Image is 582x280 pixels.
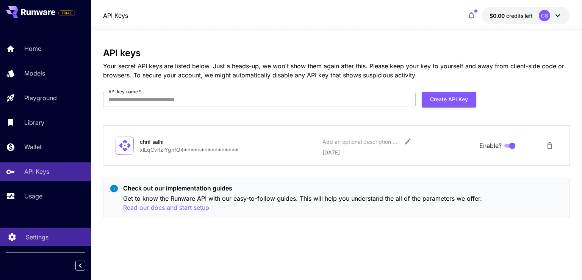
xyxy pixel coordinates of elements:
button: Delete API Key [542,138,557,153]
span: $0.00 [490,13,506,19]
h3: API keys [103,48,569,58]
p: Settings [26,233,48,242]
label: API key name [108,88,141,95]
div: chrif salhi [140,138,216,146]
p: Check out our implementation guides [123,184,563,193]
button: Collapse sidebar [75,261,85,271]
p: Playground [24,93,57,102]
div: Add an optional description or comment [322,138,398,146]
p: Usage [24,192,42,201]
p: API Keys [24,167,49,176]
div: $0.00 [490,12,533,20]
button: Create API Key [422,92,476,107]
a: API Keys [103,11,128,20]
p: Get to know the Runware API with our easy-to-follow guides. This will help you understand the all... [123,194,563,212]
span: Enable? [479,141,502,150]
button: Edit [401,135,415,148]
p: Models [24,69,45,78]
button: Read our docs and start setup [123,203,209,212]
p: Your secret API keys are listed below. Just a heads-up, we won't show them again after this. Plea... [103,61,569,80]
span: TRIAL [59,10,75,16]
p: Library [24,118,44,127]
button: $0.00CS [482,7,570,24]
span: credits left [506,13,533,19]
p: [DATE] [322,148,473,156]
span: Add your payment card to enable full platform functionality. [58,8,75,17]
p: Wallet [24,142,42,151]
div: CS [539,10,550,21]
p: Home [24,44,41,53]
div: Collapse sidebar [81,259,91,272]
nav: breadcrumb [103,11,128,20]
